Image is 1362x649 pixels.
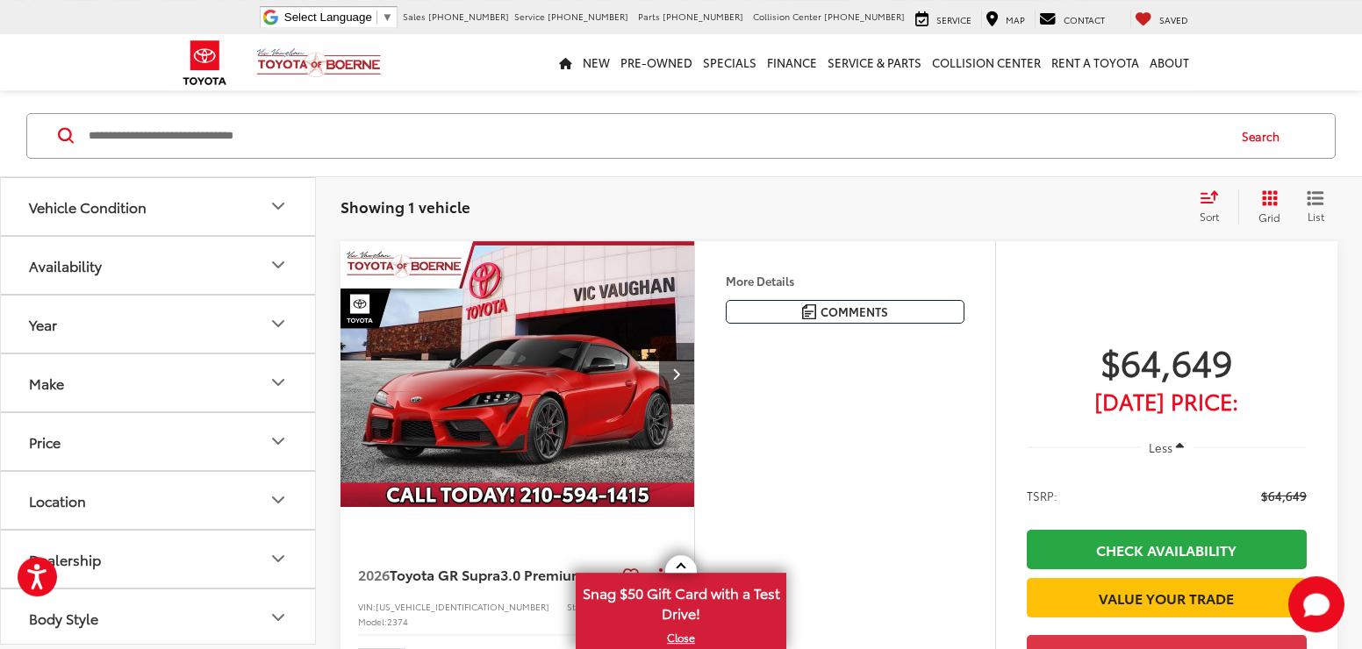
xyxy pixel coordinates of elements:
[29,433,61,450] div: Price
[548,10,628,23] span: [PHONE_NUMBER]
[268,489,289,510] div: Location
[726,300,964,324] button: Comments
[256,47,382,78] img: Vic Vaughan Toyota of Boerne
[911,10,976,27] a: Service
[1261,487,1307,504] span: $64,649
[1141,431,1194,463] button: Less
[1225,114,1305,158] button: Search
[1,413,317,470] button: PricePrice
[1258,210,1280,225] span: Grid
[29,198,147,215] div: Vehicle Condition
[387,615,408,628] span: 2374
[1,354,317,411] button: MakeMake
[822,34,927,90] a: Service & Parts: Opens in a new tab
[514,10,545,23] span: Service
[390,564,500,584] span: Toyota GR Supra
[1,178,317,235] button: Vehicle ConditionVehicle Condition
[284,11,372,24] span: Select Language
[726,275,964,287] h4: More Details
[376,11,377,24] span: ​
[358,600,376,613] span: VIN:
[1,296,317,353] button: YearYear
[753,10,821,23] span: Collision Center
[821,303,888,320] span: Comments
[1307,209,1324,224] span: List
[936,13,971,26] span: Service
[1,237,317,294] button: AvailabilityAvailability
[268,548,289,569] div: Dealership
[554,34,577,90] a: Home
[1064,13,1105,26] span: Contact
[1035,10,1109,27] a: Contact
[382,11,393,24] span: ▼
[1027,339,1307,383] span: $64,649
[1294,189,1337,225] button: List View
[268,313,289,334] div: Year
[500,564,584,584] span: 3.0 Premium
[981,10,1029,27] a: Map
[268,607,289,628] div: Body Style
[1288,576,1344,632] svg: Start Chat
[577,34,615,90] a: New
[1191,189,1238,225] button: Select sort value
[358,564,390,584] span: 2026
[268,431,289,452] div: Price
[762,34,822,90] a: Finance
[428,10,509,23] span: [PHONE_NUMBER]
[1006,13,1025,26] span: Map
[1144,34,1194,90] a: About
[376,600,549,613] span: [US_VEHICLE_IDENTIFICATION_NUMBER]
[659,343,694,404] button: Next image
[577,574,785,628] span: Snag $50 Gift Card with a Test Drive!
[1200,209,1219,224] span: Sort
[340,196,470,217] span: Showing 1 vehicle
[638,10,660,23] span: Parts
[358,565,616,584] a: 2026Toyota GR Supra3.0 Premium
[268,254,289,275] div: Availability
[1027,392,1307,410] span: [DATE] Price:
[1159,13,1188,26] span: Saved
[567,600,592,613] span: Stock:
[403,10,426,23] span: Sales
[284,11,393,24] a: Select Language​
[268,372,289,393] div: Make
[358,615,387,628] span: Model:
[29,374,64,391] div: Make
[268,196,289,217] div: Vehicle Condition
[1288,576,1344,632] button: Toggle Chat Window
[1149,439,1172,455] span: Less
[340,241,696,508] img: 2026 Toyota GR Supra 3.0 Premium
[1,531,317,588] button: DealershipDealership
[802,304,816,319] img: Comments
[1046,34,1144,90] a: Rent a Toyota
[87,115,1225,157] input: Search by Make, Model, or Keyword
[927,34,1046,90] a: Collision Center
[340,241,696,507] div: 2026 Toyota GR Supra 3.0 Premium 0
[29,316,57,332] div: Year
[1027,487,1057,504] span: TSRP:
[1,589,317,646] button: Body StyleBody Style
[1130,10,1193,27] a: My Saved Vehicles
[1027,578,1307,617] a: Value Your Trade
[29,257,102,274] div: Availability
[29,492,86,509] div: Location
[172,34,238,91] img: Toyota
[1,472,317,529] button: LocationLocation
[1027,530,1307,569] a: Check Availability
[615,34,698,90] a: Pre-Owned
[698,34,762,90] a: Specials
[1238,189,1294,225] button: Grid View
[340,241,696,507] a: 2026 Toyota GR Supra 3.0 Premium2026 Toyota GR Supra 3.0 Premium2026 Toyota GR Supra 3.0 Premium2...
[824,10,905,23] span: [PHONE_NUMBER]
[29,610,98,626] div: Body Style
[663,10,743,23] span: [PHONE_NUMBER]
[29,551,101,567] div: Dealership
